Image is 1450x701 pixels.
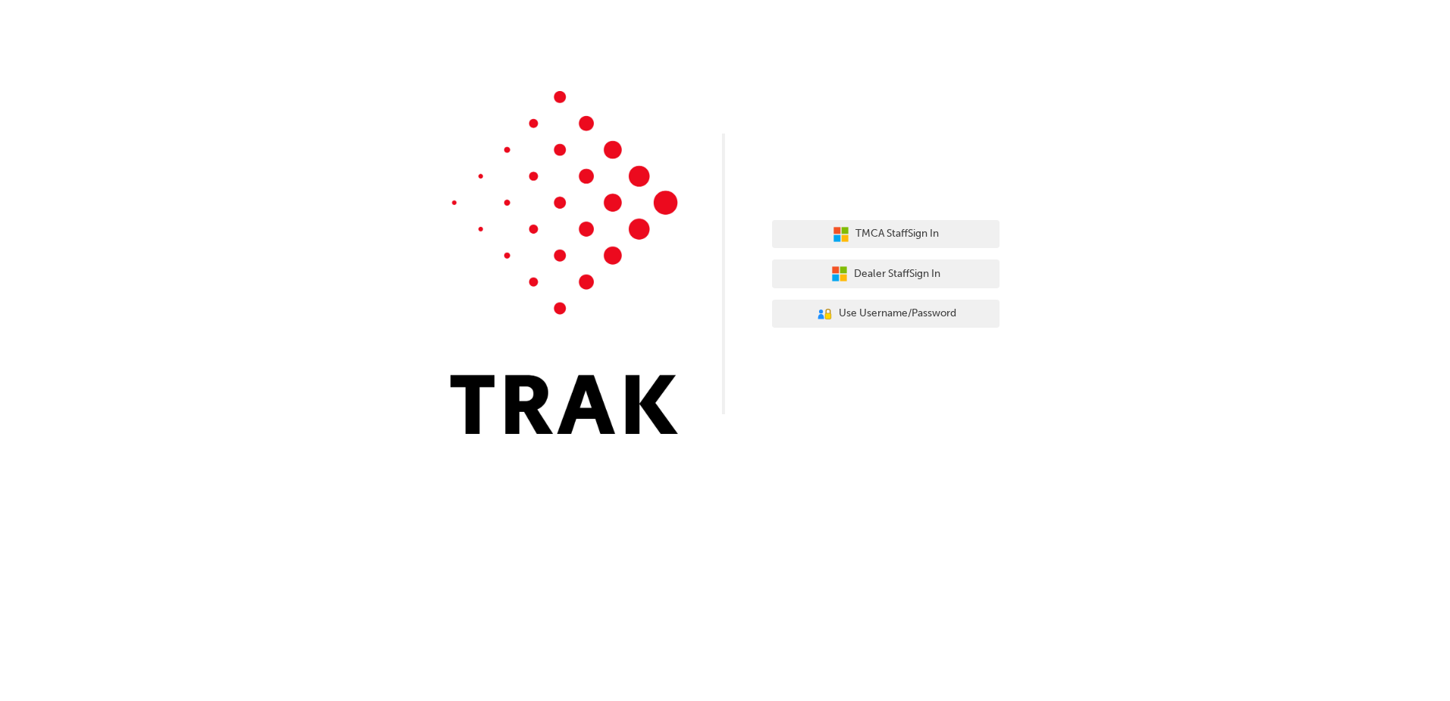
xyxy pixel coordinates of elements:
span: Use Username/Password [839,305,956,322]
button: TMCA StaffSign In [772,220,1000,249]
span: TMCA Staff Sign In [855,225,939,243]
span: Dealer Staff Sign In [854,266,940,283]
button: Dealer StaffSign In [772,259,1000,288]
img: Trak [450,91,678,434]
button: Use Username/Password [772,300,1000,328]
